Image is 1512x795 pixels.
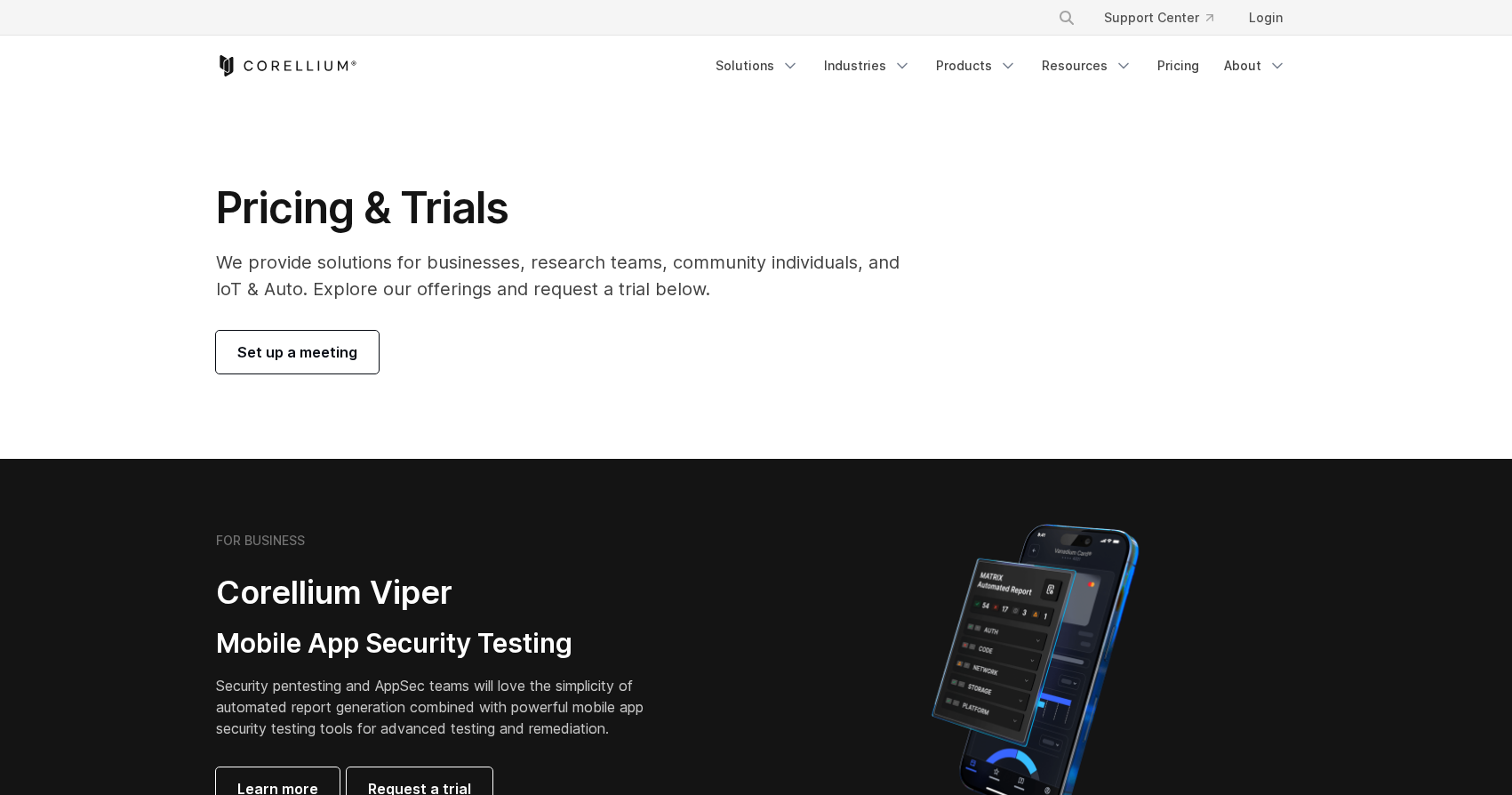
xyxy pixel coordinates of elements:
h3: Mobile App Security Testing [216,627,671,661]
a: Corellium Home [216,55,357,76]
a: About [1213,50,1297,82]
a: Set up a meeting [216,331,379,373]
div: Navigation Menu [1036,2,1297,34]
a: Pricing [1147,50,1210,82]
h2: Corellium Viper [216,573,671,613]
p: Security pentesting and AppSec teams will love the simplicity of automated report generation comb... [216,675,671,739]
p: We provide solutions for businesses, research teams, community individuals, and IoT & Auto. Explo... [216,249,924,302]
a: Products [925,50,1028,82]
div: Navigation Menu [705,50,1297,82]
a: Login [1235,2,1297,34]
a: Support Center [1090,2,1228,34]
span: Set up a meeting [237,341,357,363]
a: Solutions [705,50,810,82]
h1: Pricing & Trials [216,181,924,235]
h6: FOR BUSINESS [216,533,305,549]
button: Search [1051,2,1083,34]
a: Industries [813,50,922,82]
a: Resources [1031,50,1143,82]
